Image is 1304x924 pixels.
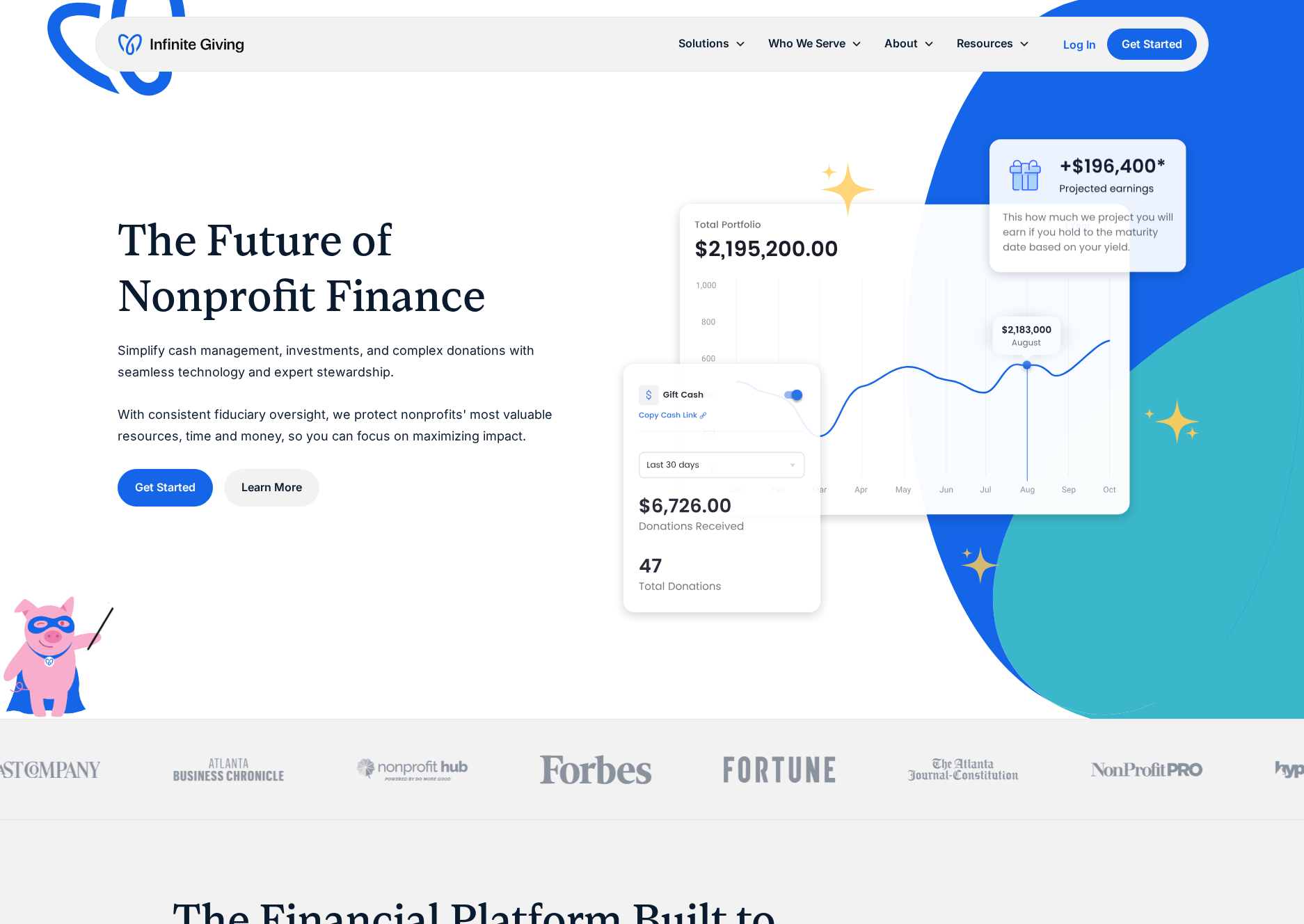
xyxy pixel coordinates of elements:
[757,29,873,58] div: Who We Serve
[667,29,757,58] div: Solutions
[873,29,946,58] div: About
[224,469,319,506] a: Learn More
[680,204,1130,515] img: nonprofit donation platform
[1063,39,1096,50] div: Log In
[118,212,568,324] h1: The Future of Nonprofit Finance
[118,33,244,56] a: home
[678,34,729,53] div: Solutions
[118,340,568,447] p: Simplify cash management, investments, and complex donations with seamless technology and expert ...
[118,469,213,506] a: Get Started
[1107,29,1197,60] a: Get Started
[957,34,1013,53] div: Resources
[946,29,1041,58] div: Resources
[1144,399,1200,443] img: fundraising star
[623,364,820,612] img: donation software for nonprofits
[884,34,918,53] div: About
[768,34,845,53] div: Who We Serve
[1063,36,1096,53] a: Log In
